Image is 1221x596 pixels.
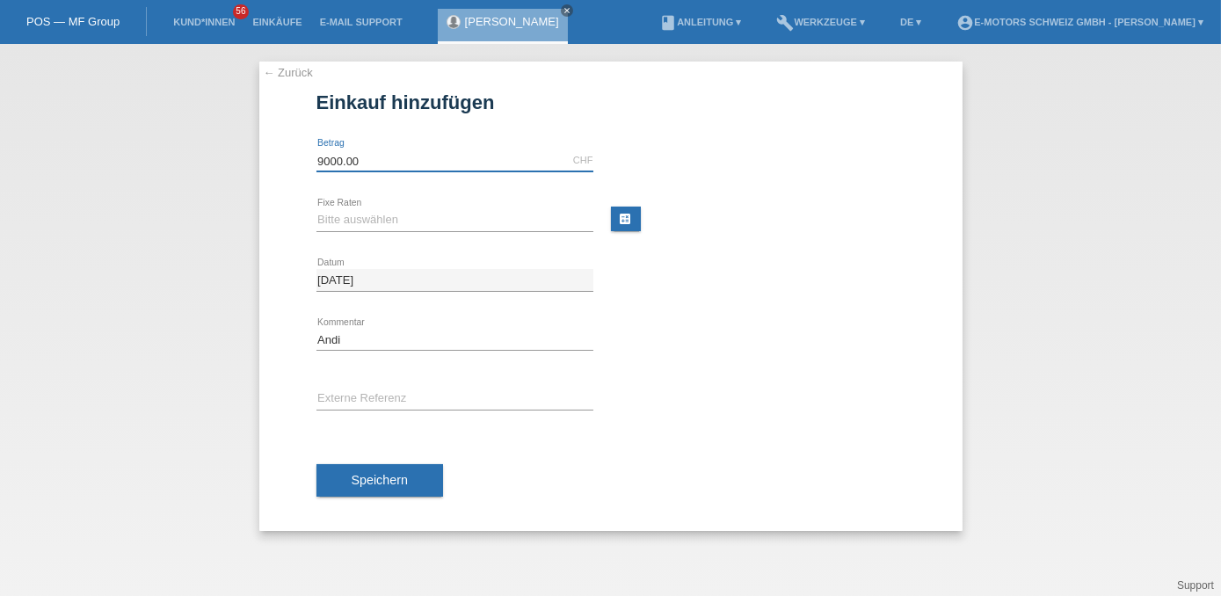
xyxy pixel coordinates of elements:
[311,17,411,27] a: E-Mail Support
[264,66,313,79] a: ← Zurück
[352,473,408,487] span: Speichern
[650,17,750,27] a: bookAnleitung ▾
[611,207,641,231] a: calculate
[956,14,974,32] i: account_circle
[243,17,310,27] a: Einkäufe
[561,4,573,17] a: close
[891,17,930,27] a: DE ▾
[233,4,249,19] span: 56
[26,15,120,28] a: POS — MF Group
[563,6,571,15] i: close
[776,14,794,32] i: build
[619,212,633,226] i: calculate
[316,464,443,498] button: Speichern
[465,15,559,28] a: [PERSON_NAME]
[659,14,677,32] i: book
[767,17,874,27] a: buildWerkzeuge ▾
[316,91,905,113] h1: Einkauf hinzufügen
[164,17,243,27] a: Kund*innen
[948,17,1212,27] a: account_circleE-Motors Schweiz GmbH - [PERSON_NAME] ▾
[573,155,593,165] div: CHF
[1177,579,1214,592] a: Support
